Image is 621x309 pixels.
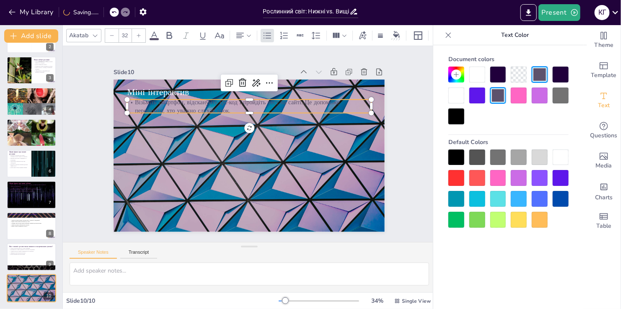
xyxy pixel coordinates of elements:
[9,251,54,252] p: Адаптуються до різних температур та солоності.
[367,297,388,305] div: 34 %
[448,135,569,149] div: Default Colors
[10,121,31,123] span: Вищі губчаті рослини затримують вологу.
[9,164,29,167] p: Водорості життєво важливі для всіх живих істот.
[9,89,31,91] span: Різноманітність нижніх рослин
[46,261,54,268] div: 9
[10,123,26,125] span: Запобігають висиханню ґрунтів.
[587,206,621,236] div: Add a table
[253,31,320,273] p: Візьміть смартфон, відскануйте QR-код і пройдіть тест на сайті. Це допоможе перевірити, хто уважн...
[10,189,41,191] span: Вони мають важливе значення для збереження біорізноманіття.
[9,213,37,215] span: Порівняння нижніх та вищих губчатих
[598,101,610,110] span: Text
[67,30,90,41] div: Akatab
[10,186,21,188] span: Здатні до регенерації.
[9,249,54,251] p: Витримують гарячі джерела та морозні льодовики.
[595,4,610,21] button: К Г
[10,126,29,128] span: Сприяють заселенню нових територій.
[390,31,403,40] div: Background color
[376,29,385,42] div: Border settings
[34,67,54,70] p: Беруть участь у розпаді органічних речовин.
[34,61,54,64] p: Вищі [GEOGRAPHIC_DATA] рослини живуть на суходолі.
[356,29,369,42] div: Text effects
[46,167,54,175] div: 6
[46,136,54,144] div: 5
[307,26,352,204] div: Slide 10
[46,230,54,237] div: 8
[46,199,54,206] div: 7
[9,247,54,249] p: Синьо-зелені водорості є дуже стійкими.
[7,212,56,240] div: 8
[9,182,31,184] span: Цікаві факти про вищі губчаті
[10,93,31,95] span: Водорості займають різні екологічні ніші.
[587,85,621,116] div: Add text boxes
[9,278,54,281] p: Візьміть смартфон, відскануйте QR-код і пройдіть тест на сайті. Це допоможе перевірити, хто уважн...
[12,219,40,221] span: Нижні рослини краще почуваються у водному середовищі.
[34,70,54,73] p: Забезпечують середовище для дрібних організмів.
[596,161,612,170] span: Media
[7,150,56,178] div: 6
[12,221,30,222] span: Вищі губчаті пристосувалися до суші.
[448,52,569,67] div: Document colors
[10,187,37,189] span: Створюють середовище для багатьох інших організмів.
[9,157,29,160] p: Використовуються в медицині та косметиці.
[9,276,21,278] span: Міні інтерактив
[587,25,621,55] div: Change the overall theme
[9,252,54,254] p: Займають різні екологічні ніші.
[306,34,331,98] span: Міні інтерактив
[9,40,29,43] p: Водорості допомагають у боротьбі зі змінами клімату.
[538,4,580,21] button: Present
[10,96,28,98] span: Багато видів водоростей є їстівними.
[590,131,618,140] span: Questions
[9,254,54,255] p: Вони важливі для екосистеми.
[10,128,31,129] span: Важливі для формування нових територій.
[587,116,621,146] div: Get real-time input from your audience
[7,243,56,271] div: 9
[7,88,56,115] div: 4
[9,245,54,248] p: Яка з нижніх рослин може вижити в екстремальних умовах?
[10,95,27,97] span: Мають різні способи розмноження.
[9,161,29,164] p: Деякі види очищають воду від забруднень.
[595,5,610,20] div: К Г
[10,124,22,126] span: Створюють мікроклімат.
[595,193,613,202] span: Charts
[9,154,29,157] p: Водорості продукують понад половину всього кисню на планеті.
[7,57,56,84] div: 3
[10,191,35,192] span: Можуть швидко відновлюватися після ушкоджень.
[4,29,58,43] button: Add slide
[9,151,29,155] p: Цікаві факти про нижні рослини
[587,146,621,176] div: Add images, graphics, shapes or video
[10,90,36,92] span: Нижні рослини мають величезне різноманіття видів.
[12,222,41,224] span: Обидва типи рослин мають важливе значення для екосистеми.
[34,59,54,61] p: Вищі губчаті рослини
[402,298,431,304] span: Single View
[46,106,54,113] div: 4
[587,176,621,206] div: Add charts and graphs
[46,43,54,51] div: 2
[596,221,611,231] span: Table
[34,64,54,65] p: Вони утримують вологу.
[330,29,349,42] div: Column Count
[520,4,537,21] button: Export to PowerPoint
[12,224,30,226] span: Нижні рослини забезпечують кисень.
[263,5,349,18] input: Insert title
[594,41,613,50] span: Theme
[10,184,46,186] span: Вищі губчаті рослини можуть жити в умовах, де інші рослини не можуть.
[34,65,54,67] p: Формують зелені покриви на ґрунті.
[9,120,33,122] span: Екологічна роль вищих губчатих
[7,274,56,302] div: 10
[591,71,617,80] span: Template
[411,29,425,42] div: Layout
[10,92,41,93] span: Водорості можуть бути одноклітинними або багатоклітинними.
[66,297,279,305] div: Slide 10 / 10
[587,55,621,85] div: Add ready made slides
[7,119,56,147] div: 5
[70,250,117,259] button: Speaker Notes
[12,225,28,227] span: Вищі губчаті затримують вологу.
[63,8,98,16] div: Saving......
[46,74,54,82] div: 3
[7,181,56,209] div: 7
[6,5,57,19] button: My Library
[44,292,54,300] div: 10
[9,167,29,168] p: Вони мають безліч цікавих фактів.
[455,25,575,45] p: Text Color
